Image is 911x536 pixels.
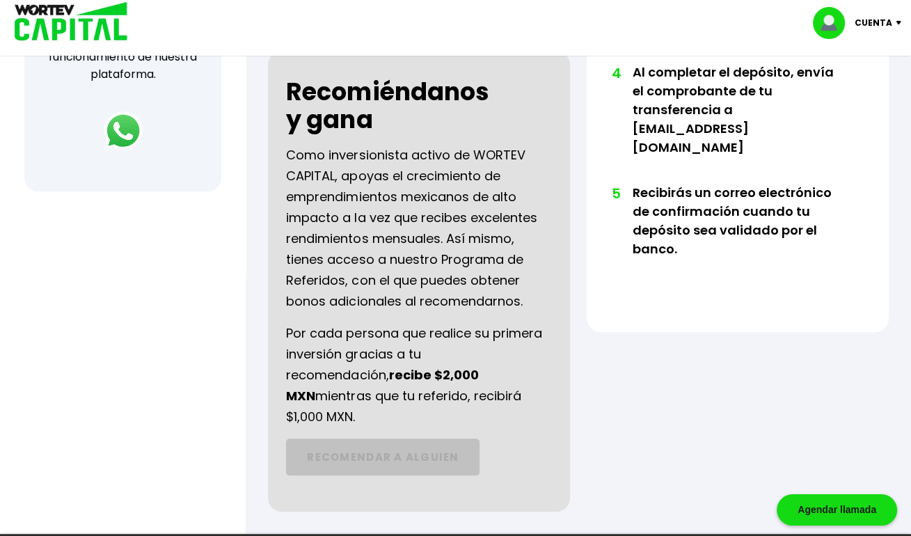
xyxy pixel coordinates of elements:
[286,439,480,475] a: RECOMENDAR A ALGUIEN
[633,63,844,183] li: Al completar el depósito, envía el comprobante de tu transferencia a [EMAIL_ADDRESS][DOMAIN_NAME]
[855,13,892,33] p: Cuenta
[286,78,489,134] h2: Recomiéndanos y gana
[777,494,897,526] div: Agendar llamada
[612,183,619,204] span: 5
[633,183,844,285] li: Recibirás un correo electrónico de confirmación cuando tu depósito sea validado por el banco.
[813,7,855,39] img: profile-image
[286,323,552,427] p: Por cada persona que realice su primera inversión gracias a tu recomendación, mientras que tu ref...
[286,145,552,312] p: Como inversionista activo de WORTEV CAPITAL, apoyas el crecimiento de emprendimientos mexicanos d...
[104,111,143,150] img: logos_whatsapp-icon.242b2217.svg
[892,21,911,25] img: icon-down
[612,63,619,84] span: 4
